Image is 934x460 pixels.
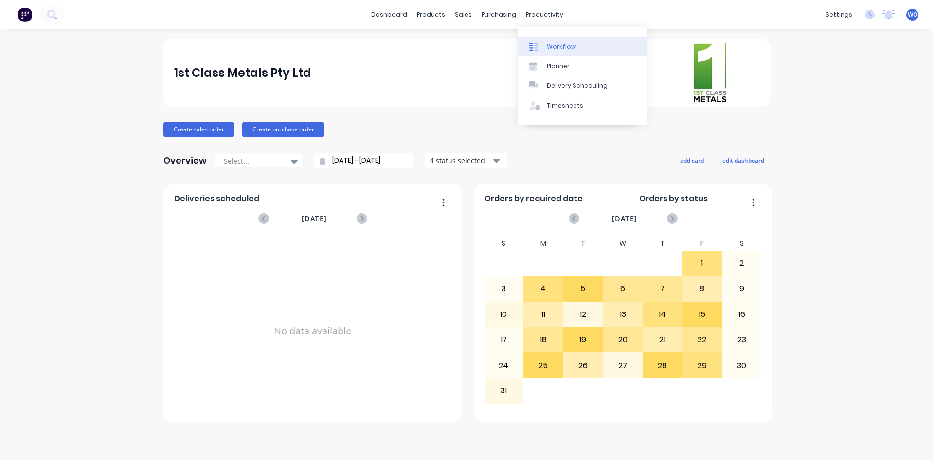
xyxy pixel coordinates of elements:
div: 18 [524,328,563,352]
div: 12 [564,302,603,327]
div: 10 [485,302,523,327]
div: 26 [564,353,603,377]
div: sales [450,7,477,22]
div: 31 [485,379,523,403]
div: 6 [603,276,642,301]
div: 5 [564,276,603,301]
div: 2 [722,251,761,276]
img: Factory [18,7,32,22]
div: 30 [722,353,761,377]
div: 17 [485,328,523,352]
div: 15 [683,302,721,327]
div: 4 status selected [430,155,491,166]
span: WO [908,10,917,19]
div: T [643,237,683,251]
div: 21 [643,328,682,352]
div: 3 [485,276,523,301]
div: 25 [524,353,563,377]
div: S [722,237,762,251]
button: Create sales order [163,122,234,137]
div: 4 [524,276,563,301]
img: 1st Class Metals Pty Ltd [692,42,728,104]
div: 24 [485,353,523,377]
div: Planner [547,62,570,71]
button: Create purchase order [242,122,324,137]
div: No data available [174,237,451,425]
div: productivity [521,7,568,22]
div: Timesheets [547,101,583,110]
a: Delivery Scheduling [518,76,647,95]
span: Orders by status [639,193,708,204]
div: 28 [643,353,682,377]
div: 23 [722,328,761,352]
div: 14 [643,302,682,327]
div: M [523,237,563,251]
button: add card [674,154,710,166]
a: Timesheets [518,96,647,115]
div: 9 [722,276,761,301]
div: settings [821,7,857,22]
a: Planner [518,56,647,76]
div: 27 [603,353,642,377]
div: Workflow [547,42,576,51]
div: 8 [683,276,721,301]
div: Overview [163,151,207,170]
a: Workflow [518,37,647,56]
div: 22 [683,328,721,352]
div: 19 [564,328,603,352]
button: 4 status selected [425,153,507,168]
div: purchasing [477,7,521,22]
div: T [563,237,603,251]
div: 11 [524,302,563,327]
span: Orders by required date [485,193,583,204]
div: 16 [722,302,761,327]
div: 20 [603,328,642,352]
div: 7 [643,276,682,301]
div: F [682,237,722,251]
div: products [412,7,450,22]
a: dashboard [366,7,412,22]
div: 29 [683,353,721,377]
div: Delivery Scheduling [547,81,608,90]
button: edit dashboard [716,154,771,166]
div: S [484,237,524,251]
div: 13 [603,302,642,327]
span: Deliveries scheduled [174,193,259,204]
span: [DATE] [612,213,637,224]
div: 1 [683,251,721,276]
div: 1st Class Metals Pty Ltd [174,63,311,83]
div: W [603,237,643,251]
span: [DATE] [302,213,327,224]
